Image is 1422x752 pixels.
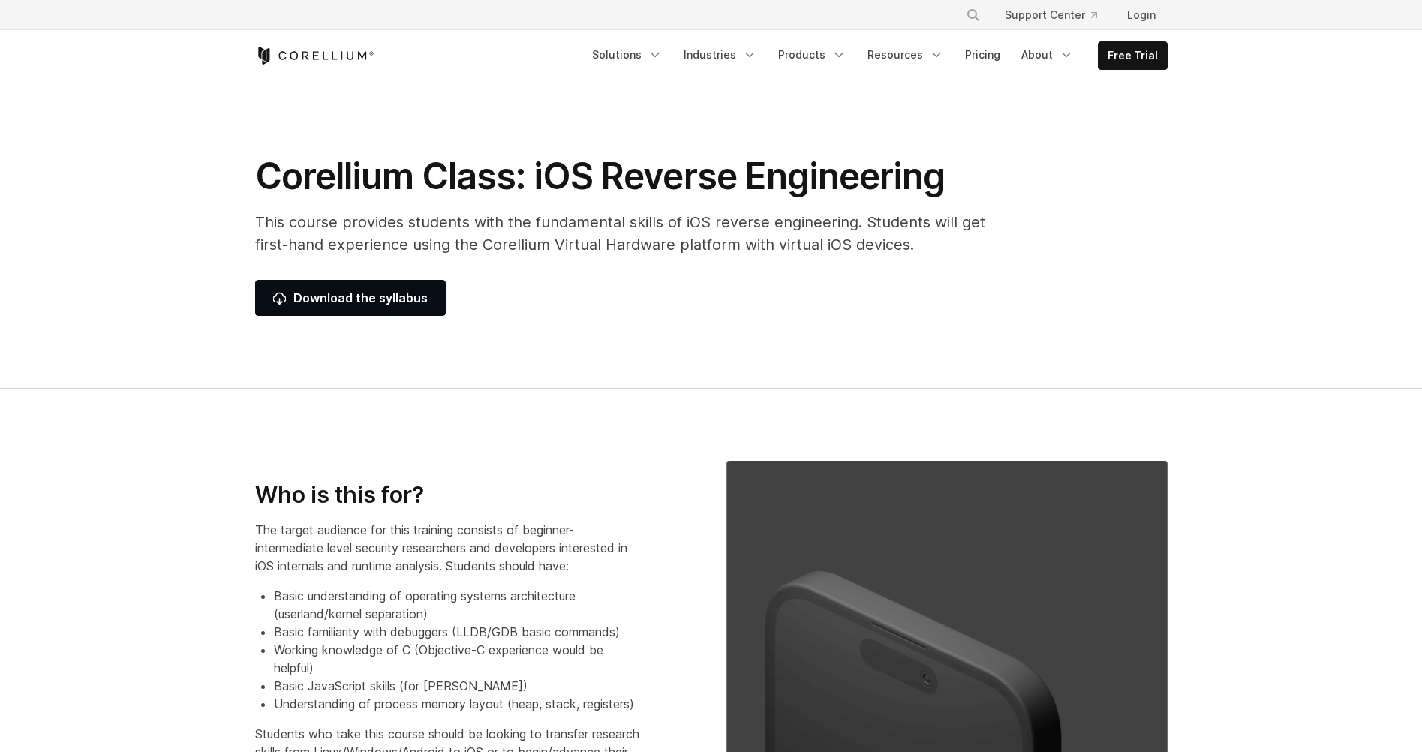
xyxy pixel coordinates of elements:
li: Understanding of process memory layout (heap, stack, registers) [274,695,639,713]
p: The target audience for this training consists of beginner-intermediate level security researcher... [255,521,639,575]
div: Navigation Menu [948,2,1168,29]
p: This course provides students with the fundamental skills of iOS reverse engineering. Students wi... [255,211,1006,256]
li: Basic familiarity with debuggers (LLDB/GDB basic commands) [274,623,639,641]
a: Support Center [993,2,1109,29]
li: Basic understanding of operating systems architecture (userland/kernel separation) [274,587,639,623]
div: Navigation Menu [583,41,1168,70]
a: Corellium Home [255,47,374,65]
a: Resources [858,41,953,68]
a: About [1012,41,1083,68]
a: Products [769,41,855,68]
li: Working knowledge of C (Objective-C experience would be helpful) [274,641,639,677]
h3: Who is this for? [255,481,639,510]
a: Pricing [956,41,1009,68]
a: Solutions [583,41,672,68]
h1: Corellium Class: iOS Reverse Engineering [255,154,1006,199]
button: Search [960,2,987,29]
a: Industries [675,41,766,68]
a: Download the syllabus [255,280,446,316]
a: Login [1115,2,1168,29]
li: Basic JavaScript skills (for [PERSON_NAME]) [274,677,639,695]
a: Free Trial [1099,42,1167,69]
span: Download the syllabus [273,289,428,307]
